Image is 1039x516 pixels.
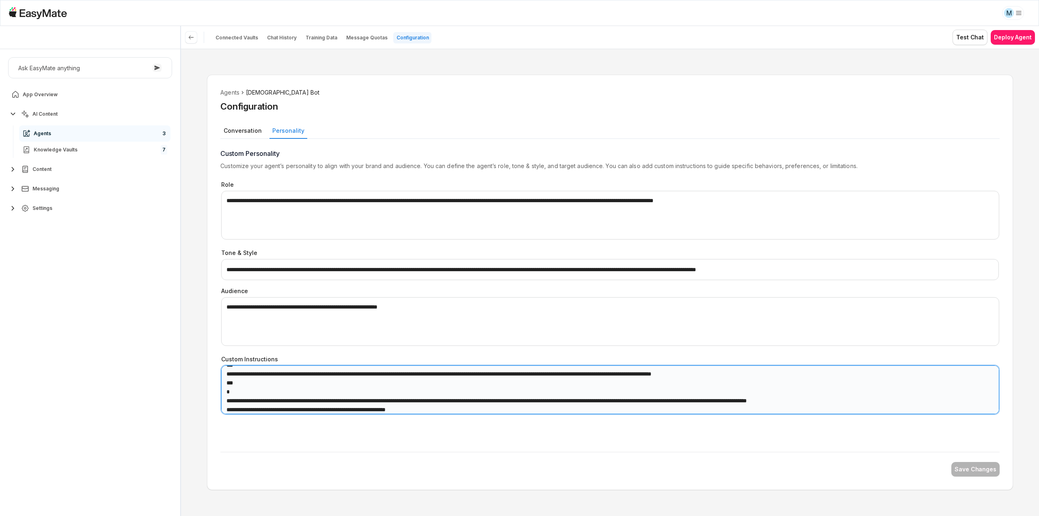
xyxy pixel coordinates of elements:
[220,100,278,112] h2: Configuration
[8,57,172,78] button: Ask EasyMate anything
[306,35,337,41] p: Training Data
[220,124,264,137] button: Conversation
[19,142,170,158] a: Knowledge Vaults7
[246,88,319,97] span: [DEMOGRAPHIC_DATA] Bot
[267,35,297,41] p: Chat History
[19,125,170,142] a: Agents3
[346,35,388,41] p: Message Quotas
[8,161,172,177] button: Content
[220,88,1000,97] nav: breadcrumb
[34,130,51,137] span: Agents
[953,30,987,45] button: Test Chat
[397,35,429,41] p: Configuration
[34,147,78,153] span: Knowledge Vaults
[32,166,52,173] span: Content
[8,86,172,103] a: App Overview
[32,111,58,117] span: AI Content
[161,145,167,155] span: 7
[8,106,172,122] button: AI Content
[8,200,172,216] button: Settings
[8,181,172,197] button: Messaging
[991,30,1035,45] button: Deploy Agent
[32,186,59,192] span: Messaging
[1004,8,1014,18] div: M
[23,91,58,98] span: App Overview
[220,149,1000,158] p: Custom Personality
[220,162,1000,171] p: Customize your agent’s personality to align with your brand and audience. You can define the agen...
[216,35,258,41] p: Connected Vaults
[32,205,52,212] span: Settings
[161,129,167,138] span: 3
[220,88,239,97] li: Agents
[269,124,307,137] button: Personality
